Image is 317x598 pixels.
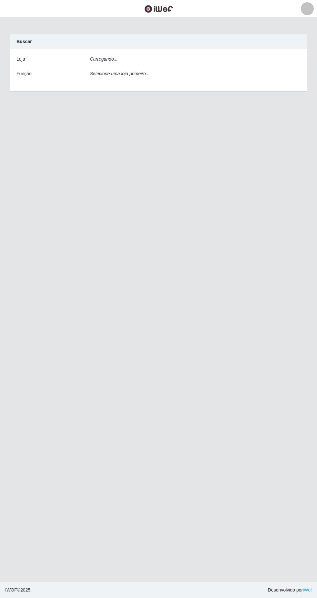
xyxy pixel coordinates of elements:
[268,587,312,593] span: Desenvolvido por
[16,56,25,63] label: Loja
[5,587,17,592] span: IWOF
[90,56,118,62] i: Carregando...
[144,5,173,13] img: CoreUI Logo
[5,587,32,593] span: © 2025 .
[90,71,149,76] i: Selecione uma loja primeiro...
[303,587,312,592] a: iWof
[16,39,32,44] strong: Buscar
[16,70,32,77] label: Função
